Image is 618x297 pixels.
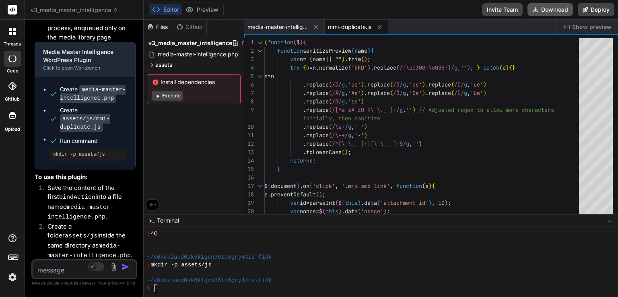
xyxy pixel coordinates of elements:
[43,65,114,71] div: Click to open Workbench
[147,285,151,292] span: ❯
[483,64,499,71] span: catch
[322,191,325,198] span: ;
[348,81,361,88] span: 'ae'
[300,182,303,190] span: .
[329,140,332,147] span: (
[306,148,342,156] span: toLowerCase
[364,56,367,63] span: )
[290,64,300,71] span: try
[403,89,406,97] span: g
[244,106,254,114] div: 9
[59,194,95,201] code: bindAction
[290,199,300,206] span: var
[147,230,151,238] span: ❯
[309,182,313,190] span: (
[268,39,293,46] span: function
[244,72,254,80] div: 5
[342,208,345,215] span: .
[306,89,329,97] span: replace
[361,208,383,215] span: 'nonce'
[271,182,297,190] span: document
[309,64,313,71] span: =
[348,98,361,105] span: 'ss'
[396,182,422,190] span: function
[149,4,182,15] button: Editor
[454,64,457,71] span: g
[364,81,367,88] span: .
[400,64,454,71] span: /[\u0300-\u036f]/
[425,89,428,97] span: .
[6,270,19,284] img: settings
[271,191,316,198] span: preventDefault
[425,182,428,190] span: e
[390,81,393,88] span: (
[60,137,127,145] span: Run command
[332,132,348,139] span: /\-+/
[247,23,308,31] span: media-master-intelligence.php
[332,106,400,113] span: /[^a-zA-Z0-9\-\._ ]+/
[506,64,509,71] span: )
[244,47,254,55] div: 2
[348,89,361,97] span: 'Ae'
[351,47,354,54] span: (
[383,208,387,215] span: )
[35,42,122,77] button: Media Master Intelligence WordPress PluginClick to open Workbench
[338,208,342,215] span: )
[354,132,364,139] span: '-'
[374,64,396,71] span: replace
[319,191,322,198] span: )
[367,47,371,54] span: )
[316,208,319,215] span: =
[303,89,306,97] span: .
[503,64,506,71] span: e
[342,81,345,88] span: g
[351,123,354,130] span: ,
[244,123,254,131] div: 10
[387,208,390,215] span: ;
[303,140,306,147] span: .
[470,89,483,97] span: 'Ue'
[470,64,474,71] span: ;
[303,98,306,105] span: .
[527,3,573,16] button: Download
[47,204,114,221] code: media-master-intelligence.php
[409,89,422,97] span: 'Oe'
[454,89,464,97] span: /Ü/
[316,64,319,71] span: .
[400,106,403,113] span: g
[348,56,361,63] span: trim
[393,81,403,88] span: /ö/
[371,47,374,54] span: {
[342,148,345,156] span: (
[422,89,425,97] span: )
[499,64,503,71] span: (
[309,199,335,206] span: parseInt
[306,98,329,105] span: replace
[319,64,348,71] span: normalize
[448,199,451,206] span: ;
[313,64,316,71] span: n
[306,123,329,130] span: replace
[303,132,306,139] span: .
[5,96,20,103] label: GitHub
[313,157,316,164] span: ;
[297,39,300,46] span: $
[303,123,306,130] span: .
[412,140,419,147] span: ''
[345,98,348,105] span: ,
[329,123,332,130] span: (
[244,64,254,72] div: 4
[607,217,612,225] span: −
[277,165,280,173] span: }
[108,280,122,285] span: privacy
[406,106,412,113] span: ''
[244,80,254,89] div: 6
[152,78,235,86] span: Install dependencies
[328,23,371,31] span: mmi-duplicate.js
[322,208,325,215] span: (
[406,89,409,97] span: ,
[290,157,309,164] span: return
[303,182,309,190] span: on
[361,81,364,88] span: )
[244,157,254,165] div: 14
